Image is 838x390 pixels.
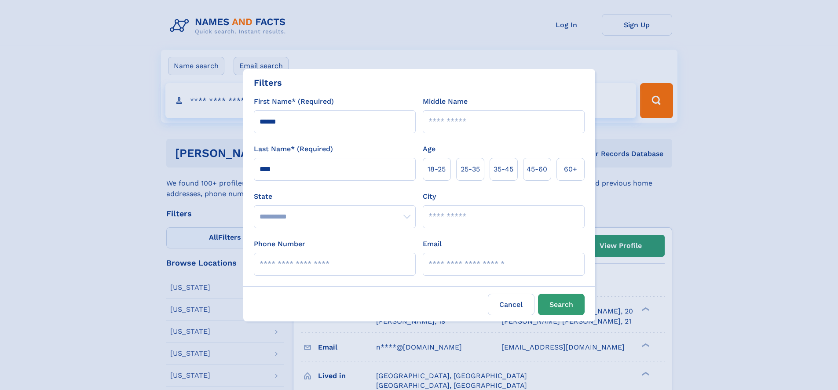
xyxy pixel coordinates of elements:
span: 25‑35 [461,164,480,175]
span: 45‑60 [527,164,547,175]
label: Last Name* (Required) [254,144,333,154]
label: Age [423,144,435,154]
label: Phone Number [254,239,305,249]
span: 18‑25 [428,164,446,175]
label: First Name* (Required) [254,96,334,107]
button: Search [538,294,585,315]
label: Middle Name [423,96,468,107]
span: 35‑45 [494,164,513,175]
label: Email [423,239,442,249]
label: Cancel [488,294,534,315]
div: Filters [254,76,282,89]
label: City [423,191,436,202]
label: State [254,191,416,202]
span: 60+ [564,164,577,175]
